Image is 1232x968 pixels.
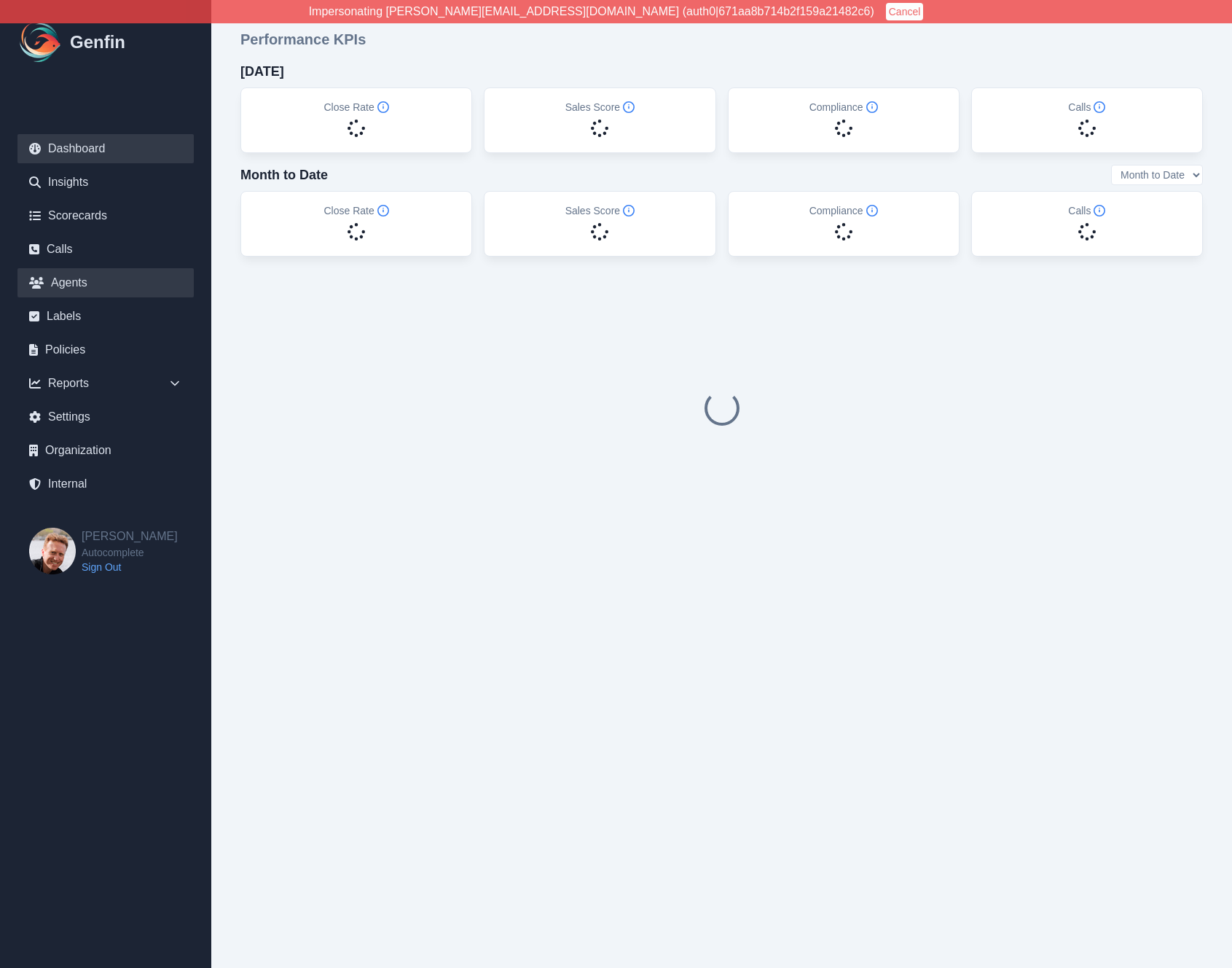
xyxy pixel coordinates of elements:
img: Brian Dunagan [29,528,76,574]
h3: Performance KPIs [240,29,366,50]
a: Insights [17,168,194,197]
h5: Sales Score [565,100,635,114]
h5: Close Rate [323,100,388,114]
span: Info [866,205,878,216]
span: Info [377,205,389,216]
a: Labels [17,302,194,331]
div: Reports [17,369,194,398]
h5: Compliance [809,203,878,218]
a: Calls [17,235,194,264]
h4: [DATE] [240,61,284,82]
h2: [PERSON_NAME] [82,528,178,545]
a: Policies [17,335,194,364]
h5: Sales Score [565,203,635,218]
h5: Close Rate [323,203,388,218]
a: Scorecards [17,201,194,230]
img: Logo [17,19,64,66]
span: Info [377,101,389,113]
a: Agents [17,268,194,297]
a: Internal [17,469,194,499]
a: Organization [17,436,194,465]
span: Info [623,101,635,113]
span: Info [1094,101,1105,113]
h5: Compliance [809,100,878,114]
a: Sign Out [82,560,178,574]
a: Dashboard [17,134,194,163]
h5: Calls [1068,203,1105,218]
h5: Calls [1068,100,1105,114]
span: Info [623,205,635,216]
span: Info [866,101,878,113]
button: Cancel [886,3,924,20]
span: Info [1094,205,1105,216]
span: Autocomplete [82,545,178,560]
h1: Genfin [70,31,125,54]
h4: Month to Date [240,165,328,185]
a: Settings [17,402,194,432]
